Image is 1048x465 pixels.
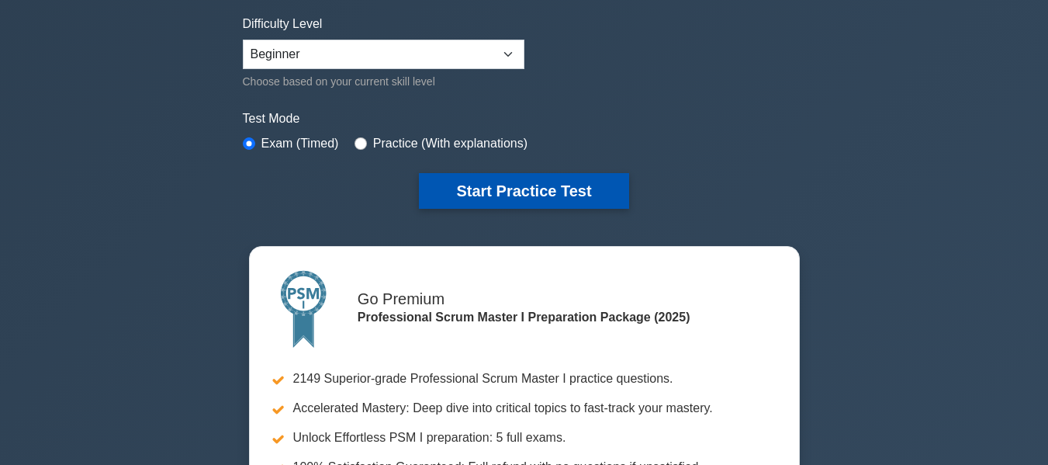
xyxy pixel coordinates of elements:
div: Choose based on your current skill level [243,72,524,91]
label: Practice (With explanations) [373,134,527,153]
label: Difficulty Level [243,15,323,33]
button: Start Practice Test [419,173,628,209]
label: Test Mode [243,109,806,128]
label: Exam (Timed) [261,134,339,153]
